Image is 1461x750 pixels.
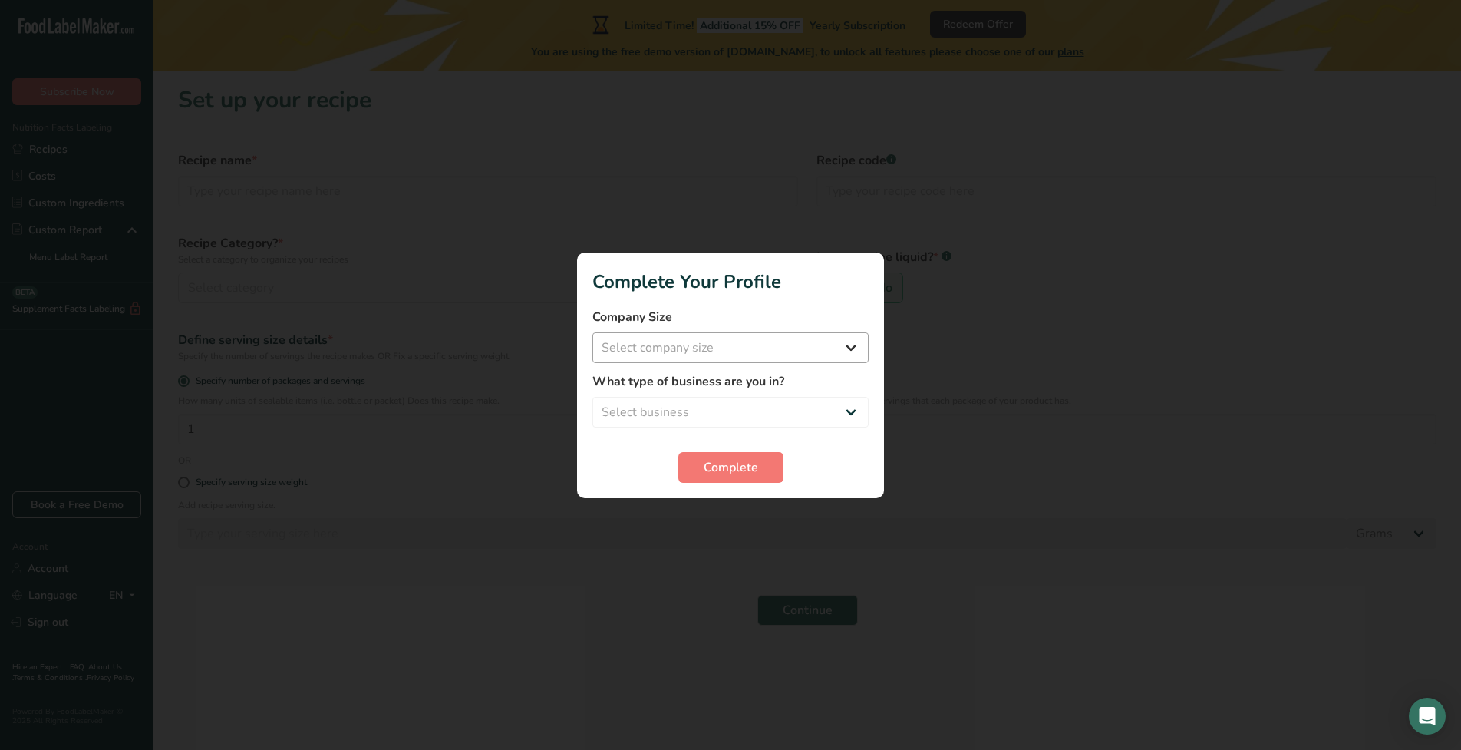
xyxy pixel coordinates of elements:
label: Company Size [592,308,869,326]
button: Complete [678,452,783,483]
span: Complete [704,458,758,477]
h1: Complete Your Profile [592,268,869,296]
label: What type of business are you in? [592,372,869,391]
div: Open Intercom Messenger [1409,698,1446,735]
